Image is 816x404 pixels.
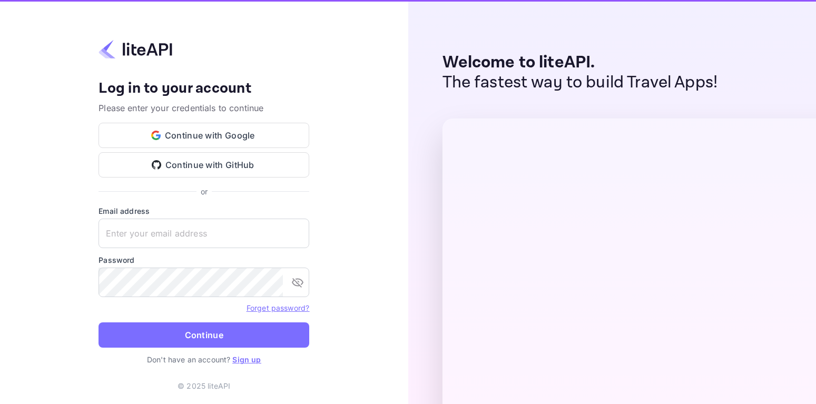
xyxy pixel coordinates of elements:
[99,322,309,348] button: Continue
[99,152,309,178] button: Continue with GitHub
[201,186,208,197] p: or
[232,355,261,364] a: Sign up
[99,219,309,248] input: Enter your email address
[99,354,309,365] p: Don't have an account?
[247,303,309,312] a: Forget password?
[99,80,309,98] h4: Log in to your account
[443,73,718,93] p: The fastest way to build Travel Apps!
[178,380,230,391] p: © 2025 liteAPI
[287,272,308,293] button: toggle password visibility
[99,205,309,216] label: Email address
[247,302,309,313] a: Forget password?
[99,39,172,60] img: liteapi
[99,102,309,114] p: Please enter your credentials to continue
[99,254,309,265] label: Password
[99,123,309,148] button: Continue with Google
[443,53,718,73] p: Welcome to liteAPI.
